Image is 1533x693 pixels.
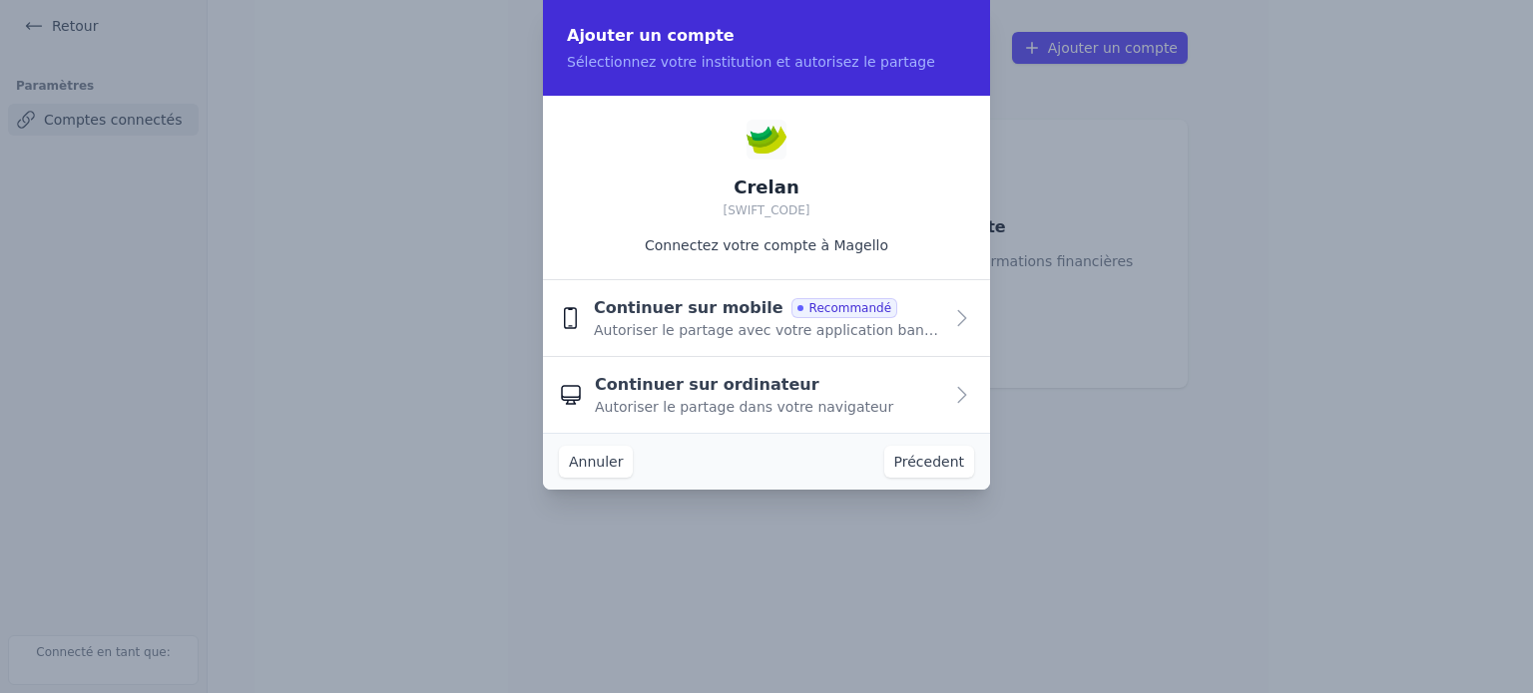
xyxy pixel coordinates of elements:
span: Autoriser le partage dans votre navigateur [595,397,893,417]
img: Crelan [747,120,786,160]
span: [SWIFT_CODE] [723,203,809,217]
button: Continuer sur mobile Recommandé Autoriser le partage avec votre application bancaire [543,280,990,357]
span: Autoriser le partage avec votre application bancaire [594,320,942,340]
span: Recommandé [791,298,897,318]
span: Continuer sur ordinateur [595,373,819,397]
button: Annuler [559,446,633,478]
p: Sélectionnez votre institution et autorisez le partage [567,52,966,72]
span: Continuer sur mobile [594,296,783,320]
button: Précedent [884,446,974,478]
button: Continuer sur ordinateur Autoriser le partage dans votre navigateur [543,357,990,433]
h2: Ajouter un compte [567,24,966,48]
p: Connectez votre compte à Magello [645,235,888,255]
h2: Crelan [723,175,809,199]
